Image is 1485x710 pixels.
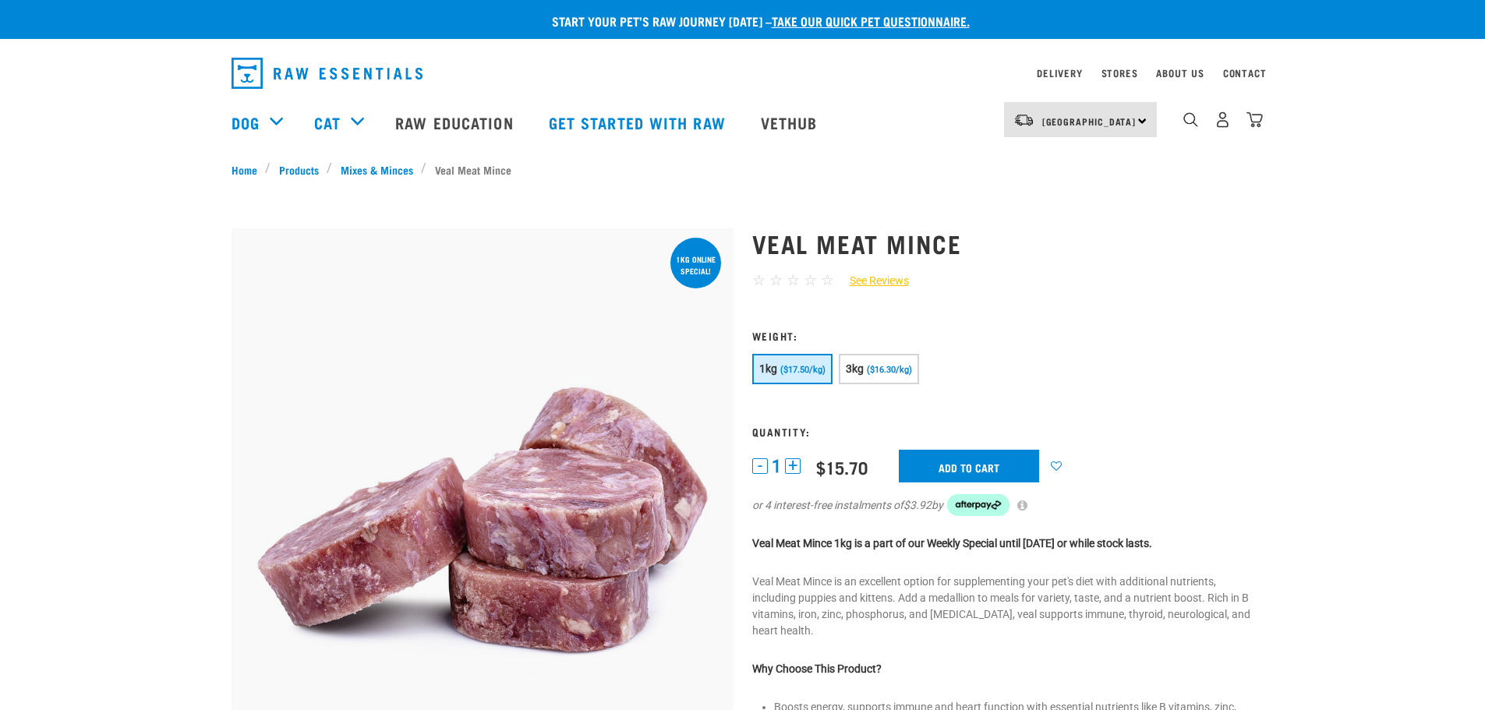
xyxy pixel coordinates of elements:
[1183,112,1198,127] img: home-icon-1@2x.png
[380,91,532,154] a: Raw Education
[752,662,882,675] strong: Why Choose This Product?
[816,457,868,477] div: $15.70
[752,494,1254,516] div: or 4 interest-free instalments of by
[533,91,745,154] a: Get started with Raw
[899,450,1039,482] input: Add to cart
[1042,118,1137,124] span: [GEOGRAPHIC_DATA]
[1156,70,1204,76] a: About Us
[787,271,800,289] span: ☆
[867,365,912,375] span: ($16.30/kg)
[821,271,834,289] span: ☆
[752,426,1254,437] h3: Quantity:
[1223,70,1267,76] a: Contact
[752,229,1254,257] h1: Veal Meat Mince
[834,273,909,289] a: See Reviews
[759,362,778,375] span: 1kg
[752,271,765,289] span: ☆
[752,574,1254,639] p: Veal Meat Mince is an excellent option for supplementing your pet's diet with additional nutrient...
[769,271,783,289] span: ☆
[772,458,781,475] span: 1
[1215,111,1231,128] img: user.png
[1101,70,1138,76] a: Stores
[232,58,423,89] img: Raw Essentials Logo
[314,111,341,134] a: Cat
[745,91,837,154] a: Vethub
[903,497,932,514] span: $3.92
[1246,111,1263,128] img: home-icon@2x.png
[232,161,1254,178] nav: breadcrumbs
[947,494,1009,516] img: Afterpay
[839,354,919,384] button: 3kg ($16.30/kg)
[332,161,421,178] a: Mixes & Minces
[219,51,1267,95] nav: dropdown navigation
[752,330,1254,341] h3: Weight:
[270,161,327,178] a: Products
[804,271,817,289] span: ☆
[232,161,266,178] a: Home
[1037,70,1082,76] a: Delivery
[846,362,864,375] span: 3kg
[780,365,826,375] span: ($17.50/kg)
[232,111,260,134] a: Dog
[752,537,1152,549] strong: Veal Meat Mince 1kg is a part of our Weekly Special until [DATE] or while stock lasts.
[785,458,801,474] button: +
[1013,113,1034,127] img: van-moving.png
[752,458,768,474] button: -
[752,354,833,384] button: 1kg ($17.50/kg)
[772,17,970,24] a: take our quick pet questionnaire.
